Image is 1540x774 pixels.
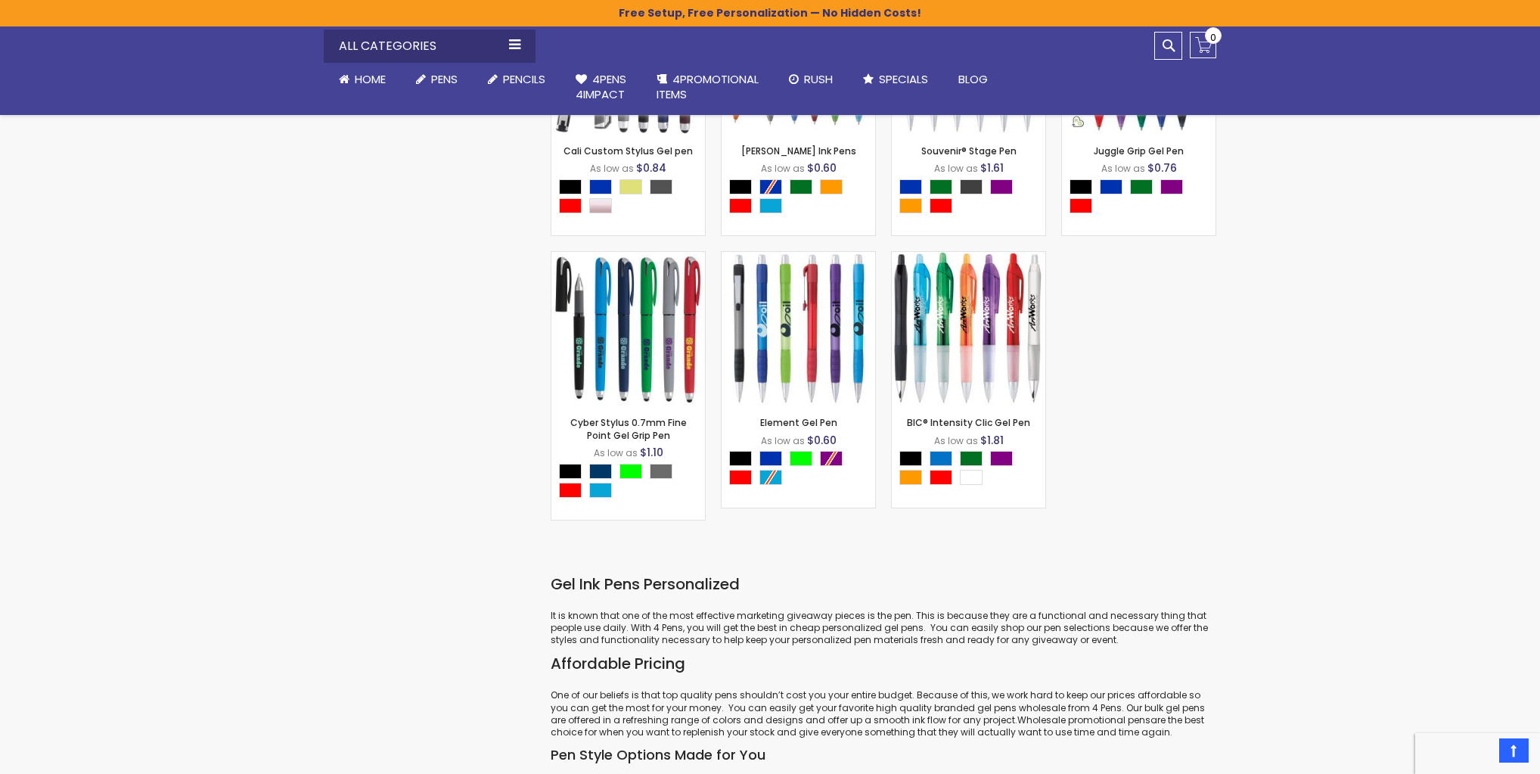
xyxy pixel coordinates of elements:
a: Cyber Stylus 0.7mm Fine Point Gel Grip Pen [570,416,687,441]
div: Black [899,451,922,466]
div: Turquoise [589,483,612,498]
a: Blog [943,63,1003,96]
span: $1.81 [980,433,1004,448]
h2: Affordable Pricing [551,654,1216,674]
div: Select A Color [1070,179,1216,217]
div: Select A Color [729,451,875,489]
div: Green [930,179,952,194]
a: Cali Custom Stylus Gel pen [564,145,693,157]
span: Specials [879,71,928,87]
a: Souvenir® Stage Pen [921,145,1017,157]
div: Orange [899,470,922,485]
span: 4Pens 4impact [576,71,626,102]
div: Red [559,198,582,213]
span: As low as [761,434,805,447]
div: Blue Light [930,451,952,466]
a: Juggle Grip Gel Pen [1094,145,1184,157]
iframe: Google Customer Reviews [1415,733,1540,774]
div: Red [729,198,752,213]
div: Red [930,198,952,213]
div: Orange [899,198,922,213]
div: Rose Gold [589,198,612,213]
span: Rush [804,71,833,87]
img: Cyber Stylus 0.7mm Fine Point Gel Grip Pen [551,252,705,406]
span: $0.76 [1147,160,1177,176]
a: Specials [848,63,943,96]
span: 0 [1210,30,1216,45]
span: As low as [594,446,638,459]
a: Rush [774,63,848,96]
div: Red [729,470,752,485]
div: Purple [1160,179,1183,194]
div: Black [729,451,752,466]
div: Grey [650,464,672,479]
div: Black [559,464,582,479]
img: Element Gel Pen [722,252,875,406]
div: Select A Color [899,179,1045,217]
div: Select A Color [559,179,705,217]
p: It is known that one of the most effective marketing giveaway pieces is the pen. This is because ... [551,610,1216,647]
span: Pens [431,71,458,87]
div: Select A Color [899,451,1045,489]
div: Red [930,470,952,485]
div: Red [1070,198,1092,213]
span: $0.84 [636,160,666,176]
div: Blue [899,179,922,194]
span: As low as [934,434,978,447]
a: Element Gel Pen [722,251,875,264]
span: $0.60 [807,433,837,448]
a: Pencils [473,63,560,96]
div: Green [960,451,983,466]
h3: Pen Style Options Made for You [551,746,1216,764]
span: Pencils [503,71,545,87]
div: Red [559,483,582,498]
div: Green [790,179,812,194]
span: 4PROMOTIONAL ITEMS [657,71,759,102]
a: BIC® Intensity Clic Gel Pen [907,416,1030,429]
a: Home [324,63,401,96]
a: 4Pens4impact [560,63,641,112]
a: Pens [401,63,473,96]
span: Blog [958,71,988,87]
p: One of our beliefs is that top quality pens shouldn’t cost you your entire budget. Because of thi... [551,689,1216,738]
span: $1.10 [640,445,663,460]
a: BIC® Intensity Clic Gel Pen [892,251,1045,264]
span: As low as [761,162,805,175]
div: Black [559,179,582,194]
div: Select A Color [729,179,875,217]
div: Blue [589,179,612,194]
img: BIC® Intensity Clic Gel Pen [892,252,1045,406]
div: Gold [619,179,642,194]
div: Grey Charcoal [960,179,983,194]
span: As low as [1101,162,1145,175]
div: White [960,470,983,485]
a: Element Gel Pen [760,416,837,429]
div: Turquoise [759,198,782,213]
div: Purple [990,179,1013,194]
div: Green [1130,179,1153,194]
div: Lime Green [790,451,812,466]
span: As low as [934,162,978,175]
span: As low as [590,162,634,175]
span: $1.61 [980,160,1004,176]
h2: Gel Ink Pens Personalized [551,574,1216,595]
a: 4PROMOTIONALITEMS [641,63,774,112]
div: Black [1070,179,1092,194]
div: Orange [820,179,843,194]
a: Wholesale promotional pens [1017,713,1150,726]
div: Navy Blue [589,464,612,479]
div: Blue [759,451,782,466]
div: All Categories [324,30,536,63]
div: Gunmetal [650,179,672,194]
a: Cyber Stylus 0.7mm Fine Point Gel Grip Pen [551,251,705,264]
div: Select A Color [559,464,705,502]
a: [PERSON_NAME] Ink Pens [741,145,856,157]
div: Blue [1100,179,1122,194]
span: Home [355,71,386,87]
a: 0 [1190,32,1216,58]
div: Lime Green [619,464,642,479]
div: Purple [990,451,1013,466]
div: Black [729,179,752,194]
span: $0.60 [807,160,837,176]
